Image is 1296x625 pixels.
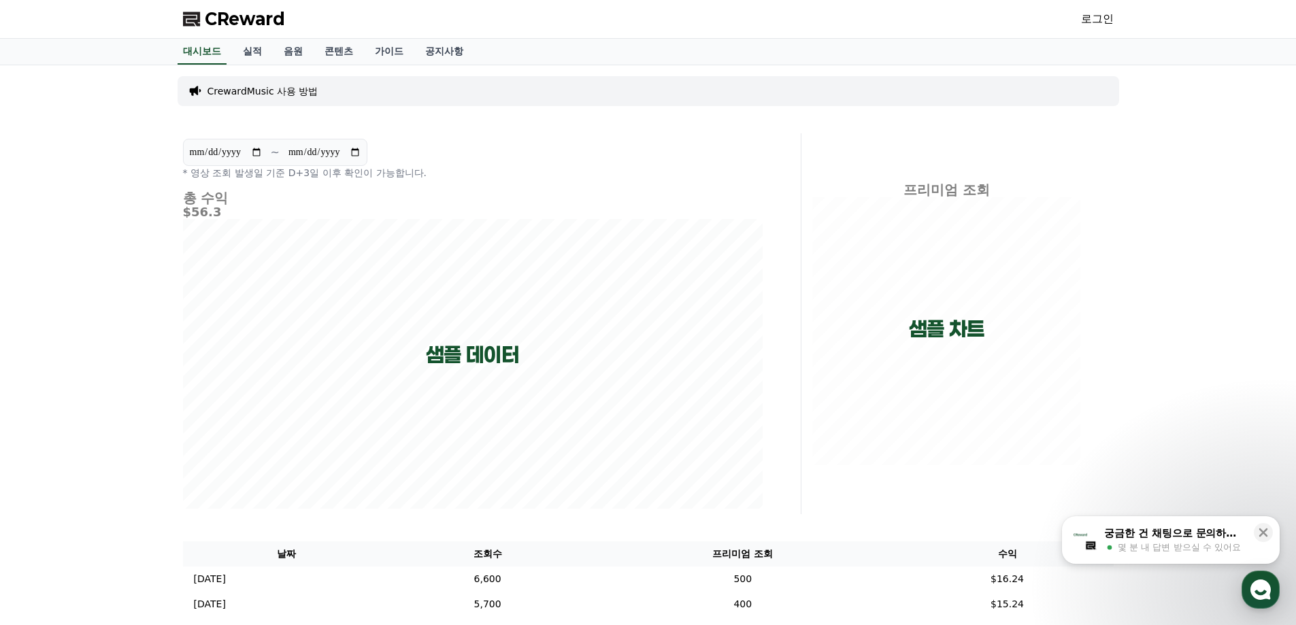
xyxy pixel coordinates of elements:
[584,592,901,617] td: 400
[273,39,314,65] a: 음원
[178,39,227,65] a: 대시보드
[207,84,318,98] a: CrewardMusic 사용 방법
[183,541,391,567] th: 날짜
[194,597,226,611] p: [DATE]
[183,166,763,180] p: * 영상 조회 발생일 기준 D+3일 이후 확인이 가능합니다.
[43,452,51,462] span: 홈
[4,431,90,465] a: 홈
[426,343,519,367] p: 샘플 데이터
[391,592,584,617] td: 5,700
[584,541,901,567] th: 프리미엄 조회
[90,431,176,465] a: 대화
[183,205,763,219] h5: $56.3
[414,39,474,65] a: 공지사항
[232,39,273,65] a: 실적
[176,431,261,465] a: 설정
[314,39,364,65] a: 콘텐츠
[901,592,1114,617] td: $15.24
[124,452,141,463] span: 대화
[812,182,1081,197] h4: 프리미엄 조회
[271,144,280,161] p: ~
[901,567,1114,592] td: $16.24
[364,39,414,65] a: 가이드
[1081,11,1114,27] a: 로그인
[584,567,901,592] td: 500
[194,572,226,586] p: [DATE]
[901,541,1114,567] th: 수익
[909,317,984,341] p: 샘플 차트
[391,567,584,592] td: 6,600
[183,190,763,205] h4: 총 수익
[391,541,584,567] th: 조회수
[183,8,285,30] a: CReward
[205,8,285,30] span: CReward
[210,452,227,462] span: 설정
